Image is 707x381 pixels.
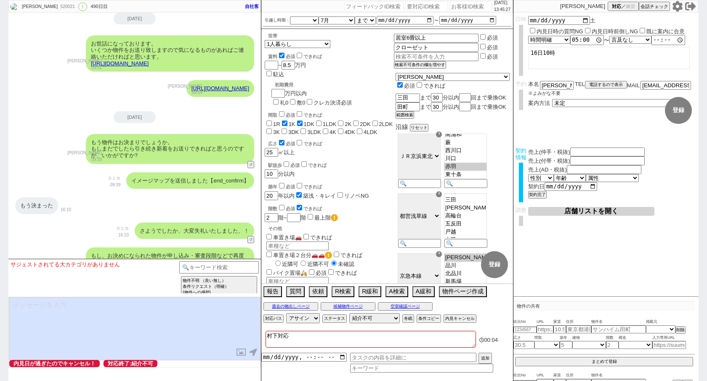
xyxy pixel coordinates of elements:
[104,360,157,367] span: 対応終了:紹介不可
[116,232,129,239] p: 16:10
[406,1,448,11] input: 要対応ID検索
[86,35,254,72] div: お世話になっております。 いくつか物件をお送り致しますので気になるものがあればご連絡いただければと思います。
[612,3,621,10] span: 対応
[61,207,71,213] p: 16:10
[265,252,332,258] label: 車置き場２台分🚗🚗
[439,286,487,297] button: 物件ページ作成
[652,335,686,341] span: 入力専用URL
[537,325,553,333] input: https://suumo.jp/chintai/jnc_000022489271
[297,205,302,210] input: できれば
[436,131,442,137] div: ☓
[245,3,259,10] div: 自社客
[444,270,486,278] option: 北品川
[289,121,295,127] label: 1K
[516,148,526,161] span: 契約情報
[591,372,646,379] span: 物件名
[91,60,149,67] a: [URL][DOMAIN_NAME]
[417,82,422,88] input: できれば
[560,3,605,10] p: [PERSON_NAME]
[114,111,156,123] div: [DATE]
[273,71,284,78] label: 駐込
[513,335,534,341] span: 広さ
[626,3,635,10] span: 練習
[560,335,572,341] span: 築年
[575,81,585,87] span: TEL
[359,286,381,297] button: R緩和
[307,129,321,135] label: 3LDK
[513,341,534,349] input: 30.5
[332,252,362,258] label: できれば
[323,121,337,127] label: 1LDK
[516,207,526,213] span: 調整
[412,286,435,297] button: A緩和
[566,325,591,333] input: 東京都港区海岸３
[484,337,498,343] span: 00:04
[297,140,302,145] input: できれば
[268,33,394,39] div: 世帯
[481,251,508,278] button: 登録
[265,182,394,200] div: 年以内
[86,134,254,164] div: もう物件はお決まりでしょうか。 もしまだでしたら引き続き新着をお送りできればと思うのですが、いかがですか?
[181,276,257,297] button: 物件不明 （良い無し） 条件リクエスト（明確） (物件への感想)
[553,325,566,333] input: 10.5
[168,83,202,90] p: [PERSON_NAME]
[295,141,322,146] label: できれば
[444,163,486,171] option: 赤羽
[265,234,302,241] label: 車置き場🚗
[528,191,547,199] button: 契約完了
[641,3,668,10] span: 会話チェック
[537,28,583,35] label: 内見日時の質問NG
[528,207,654,216] button: 店舗リストを開く
[652,341,686,349] input: https://suumo.jp/chintai/jnc_000022489271
[487,35,498,41] label: 必須
[560,341,572,349] input: 5
[528,165,696,174] div: 売上(AD・税抜)
[268,204,394,212] div: 階数
[273,129,280,135] label: 3K
[9,360,100,367] span: 内見日が過ぎたのでキャンセル！
[268,139,394,147] div: 広さ
[360,121,370,127] label: 2DK
[116,225,129,232] p: スミカ
[398,239,441,248] input: 🔍
[585,81,627,89] button: 電話するので表示
[646,28,685,35] label: 既に案内に合意
[394,43,478,52] input: 検索不可条件を入力
[608,2,639,11] button: 対応／練習
[273,121,280,127] label: 1R
[300,163,327,168] label: できれば
[487,54,498,60] label: 必須
[350,353,476,362] input: タスクの内容を詳細に
[436,251,442,257] div: ☓
[394,34,478,43] input: 検索不可条件を入力
[327,270,357,276] label: できれば
[309,286,327,297] button: 依頼
[553,319,566,325] span: 家賃
[606,335,619,341] span: 階数
[331,260,337,266] input: 未確認
[295,184,322,189] label: できれば
[639,2,670,11] button: 会話チェック
[444,220,486,228] option: 五反田
[345,129,355,135] label: 4DK
[396,111,414,119] button: 範囲検索
[168,89,202,96] p: 09:54
[537,319,553,325] span: URL
[487,44,498,51] label: 必須
[78,3,87,11] div: !
[266,252,272,257] input: 車置き場２台分🚗🚗
[444,254,486,262] option: [PERSON_NAME]寺
[572,335,606,341] span: 建物
[263,286,282,297] button: 報告
[67,150,102,156] p: [PERSON_NAME]
[265,160,394,178] div: 分以内
[298,261,329,267] label: 近隣不可
[275,260,281,266] input: 近隣可
[606,341,619,349] input: 2
[528,81,539,90] span: 本名
[590,17,595,24] span: 土
[444,236,486,244] option: 中延
[108,175,120,182] p: スミカ
[21,3,58,10] div: [PERSON_NAME]
[86,247,254,277] div: もし、お決めになられた物件が申し込み・審査段階などで再度お探しになられる可能性があればまた改めてご紹介できればとも思います、いかがでしょうか？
